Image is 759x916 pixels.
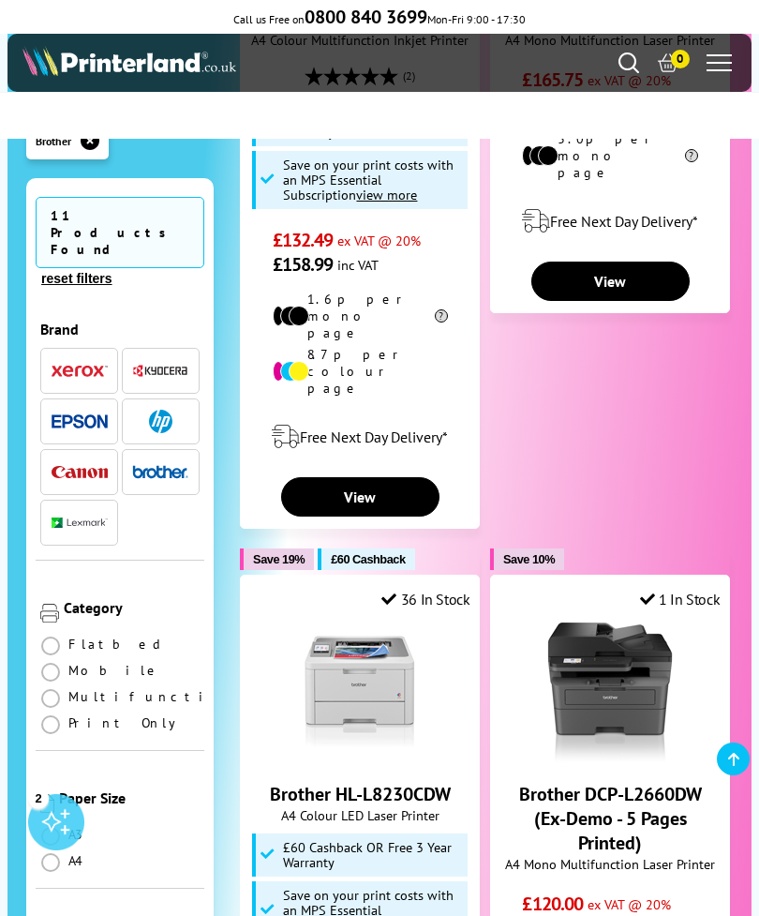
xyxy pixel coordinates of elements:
[46,409,113,434] button: Epson
[46,358,113,383] button: Xerox
[126,358,194,383] button: Kyocera
[22,46,235,76] img: Printerland Logo
[36,197,204,268] span: 11 Products Found
[250,806,469,824] span: A4 Colour LED Laser Printer
[671,50,690,68] span: 0
[273,252,334,277] span: £158.99
[500,855,720,873] span: A4 Mono Multifunction Laser Printer
[618,53,639,73] a: Search
[305,12,427,26] a: 0800 840 3699
[132,465,188,478] img: Brother
[273,291,448,341] li: 1.6p per mono page
[253,552,305,566] span: Save 19%
[40,320,200,338] div: Brand
[283,840,463,870] span: £60 Cashback OR Free 3 Year Warranty
[540,748,680,767] a: Brother DCP-L2660DW (Ex-Demo - 5 Pages Printed)
[36,134,71,148] span: Brother
[290,623,430,763] img: Brother HL-L8230CDW
[658,53,678,73] a: 0
[126,459,194,485] button: Brother
[490,548,564,570] button: Save 10%
[519,782,702,855] a: Brother DCP-L2660DW (Ex-Demo - 5 Pages Printed)
[240,548,314,570] button: Save 19%
[281,477,439,517] a: View
[132,364,188,378] img: Kyocera
[52,466,108,478] img: Canon
[59,788,200,807] div: Paper Size
[68,688,245,705] span: Multifunction
[22,46,379,80] a: Printerland Logo
[283,156,454,203] span: Save on your print costs with an MPS Essential Subscription
[46,459,113,485] button: Canon
[68,852,85,869] span: A4
[337,232,421,249] span: ex VAT @ 20%
[318,548,414,570] button: £60 Cashback
[522,130,697,181] li: 3.0p per mono page
[500,195,720,248] div: modal_delivery
[270,782,451,806] a: Brother HL-L8230CDW
[52,518,108,529] img: Lexmark
[36,270,117,287] button: reset filters
[305,5,427,29] b: 0800 840 3699
[356,186,417,203] u: view more
[290,748,430,767] a: Brother HL-L8230CDW
[640,590,721,608] div: 1 In Stock
[337,256,379,274] span: inc VAT
[331,552,405,566] span: £60 Cashback
[273,346,448,397] li: 8.7p per colour page
[381,590,469,608] div: 36 In Stock
[64,598,200,617] div: Category
[68,662,161,679] span: Mobile
[68,714,189,731] span: Print Only
[40,604,59,623] img: Category
[540,623,680,763] img: Brother DCP-L2660DW (Ex-Demo - 5 Pages Printed)
[52,414,108,428] img: Epson
[503,552,555,566] span: Save 10%
[28,788,49,808] div: 2
[149,410,172,433] img: HP
[273,228,334,252] span: £132.49
[46,510,113,535] button: Lexmark
[126,409,194,434] button: HP
[52,365,108,378] img: Xerox
[522,892,583,916] span: £120.00
[68,636,167,653] span: Flatbed
[588,895,671,913] span: ex VAT @ 20%
[531,262,690,301] a: View
[250,411,469,463] div: modal_delivery
[283,110,463,140] span: £30 Cashback OR Free 3 Year Warranty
